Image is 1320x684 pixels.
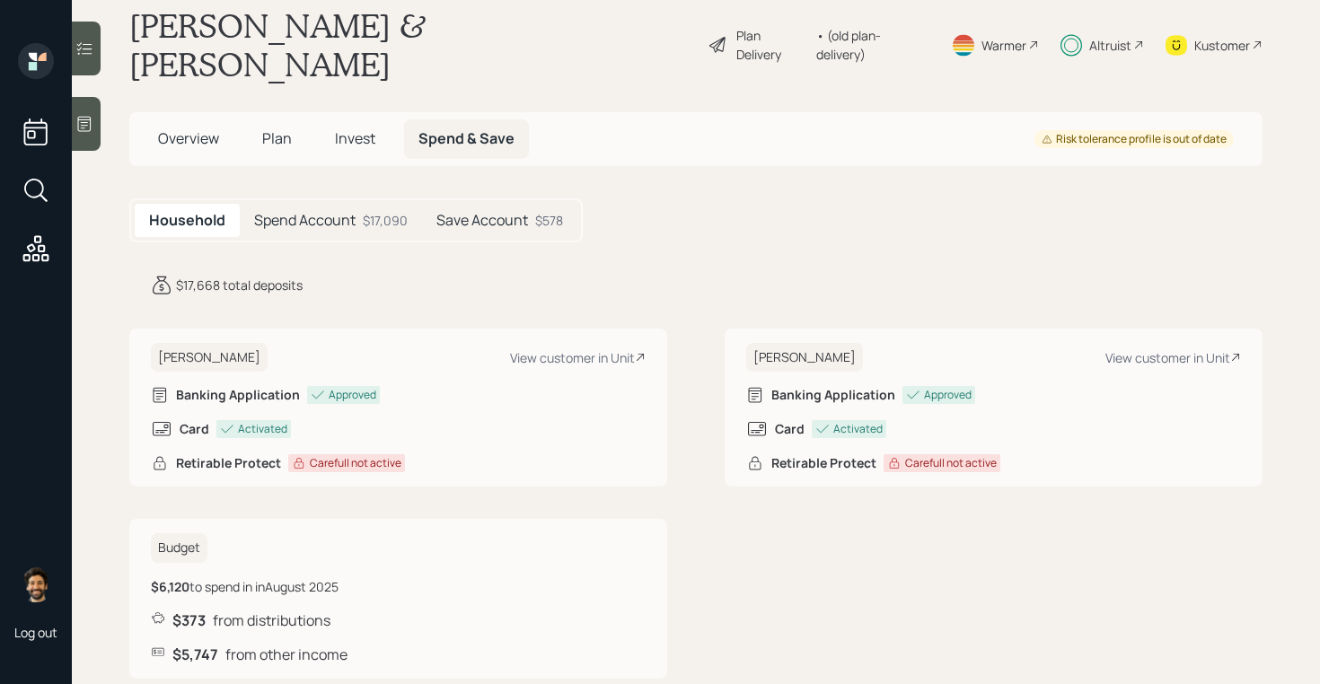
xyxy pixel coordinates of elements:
div: Kustomer [1194,36,1250,55]
h5: Save Account [436,212,528,229]
div: $578 [535,211,563,230]
div: $17,668 total deposits [176,276,303,294]
div: Carefull not active [310,455,401,471]
h5: Spend Account [254,212,356,229]
h6: Budget [151,533,207,563]
h6: Retirable Protect [176,456,281,471]
div: • (old plan-delivery) [816,26,929,64]
span: Spend & Save [418,128,515,148]
h6: Card [775,422,805,437]
div: Plan Delivery [736,26,807,64]
span: Invest [335,128,375,148]
img: eric-schwartz-headshot.png [18,566,54,602]
div: Altruist [1089,36,1131,55]
div: $17,090 [363,211,408,230]
h6: Retirable Protect [771,456,876,471]
div: Carefull not active [905,455,997,471]
h5: Household [149,212,225,229]
b: $6,120 [151,578,189,595]
div: Approved [329,387,376,403]
b: $373 [172,610,206,630]
div: View customer in Unit [510,349,646,366]
div: from other income [151,645,646,664]
div: Approved [924,387,972,403]
div: Activated [238,421,287,437]
h6: [PERSON_NAME] [151,343,268,373]
div: to spend in in August 2025 [151,577,339,596]
span: Overview [158,128,219,148]
div: Activated [833,421,883,437]
b: $5,747 [172,645,218,664]
div: Warmer [981,36,1026,55]
span: Plan [262,128,292,148]
div: Log out [14,624,57,641]
h6: Banking Application [771,388,895,403]
div: Risk tolerance profile is out of date [1042,132,1227,147]
h6: Banking Application [176,388,300,403]
h1: [PERSON_NAME] & [PERSON_NAME] [129,6,693,83]
h6: Card [180,422,209,437]
div: from distributions [151,610,646,630]
h6: [PERSON_NAME] [746,343,863,373]
div: View customer in Unit [1105,349,1241,366]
